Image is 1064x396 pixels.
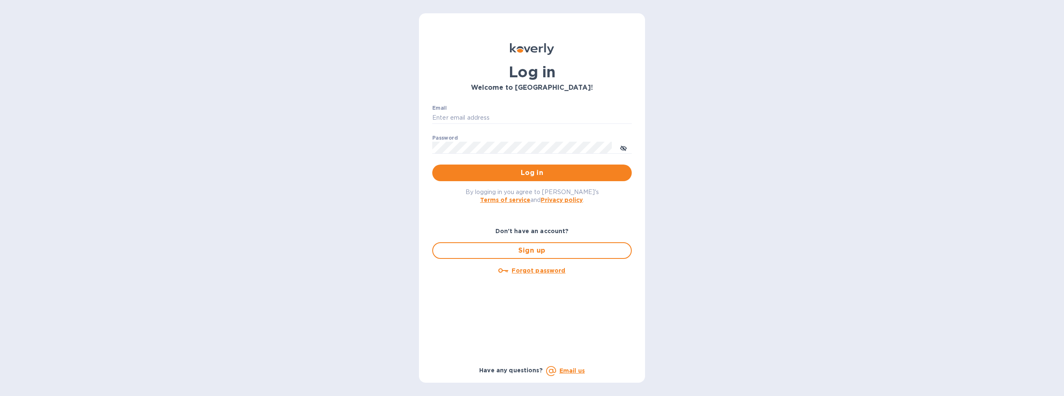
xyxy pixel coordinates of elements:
[559,367,585,374] a: Email us
[510,43,554,55] img: Koverly
[432,135,458,140] label: Password
[432,84,632,92] h3: Welcome to [GEOGRAPHIC_DATA]!
[440,246,624,256] span: Sign up
[541,197,583,203] a: Privacy policy
[512,267,565,274] u: Forgot password
[495,228,569,234] b: Don't have an account?
[432,106,447,111] label: Email
[465,189,599,203] span: By logging in you agree to [PERSON_NAME]'s and .
[432,242,632,259] button: Sign up
[432,165,632,181] button: Log in
[432,112,632,124] input: Enter email address
[615,139,632,156] button: toggle password visibility
[439,168,625,178] span: Log in
[479,367,543,374] b: Have any questions?
[480,197,530,203] a: Terms of service
[432,63,632,81] h1: Log in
